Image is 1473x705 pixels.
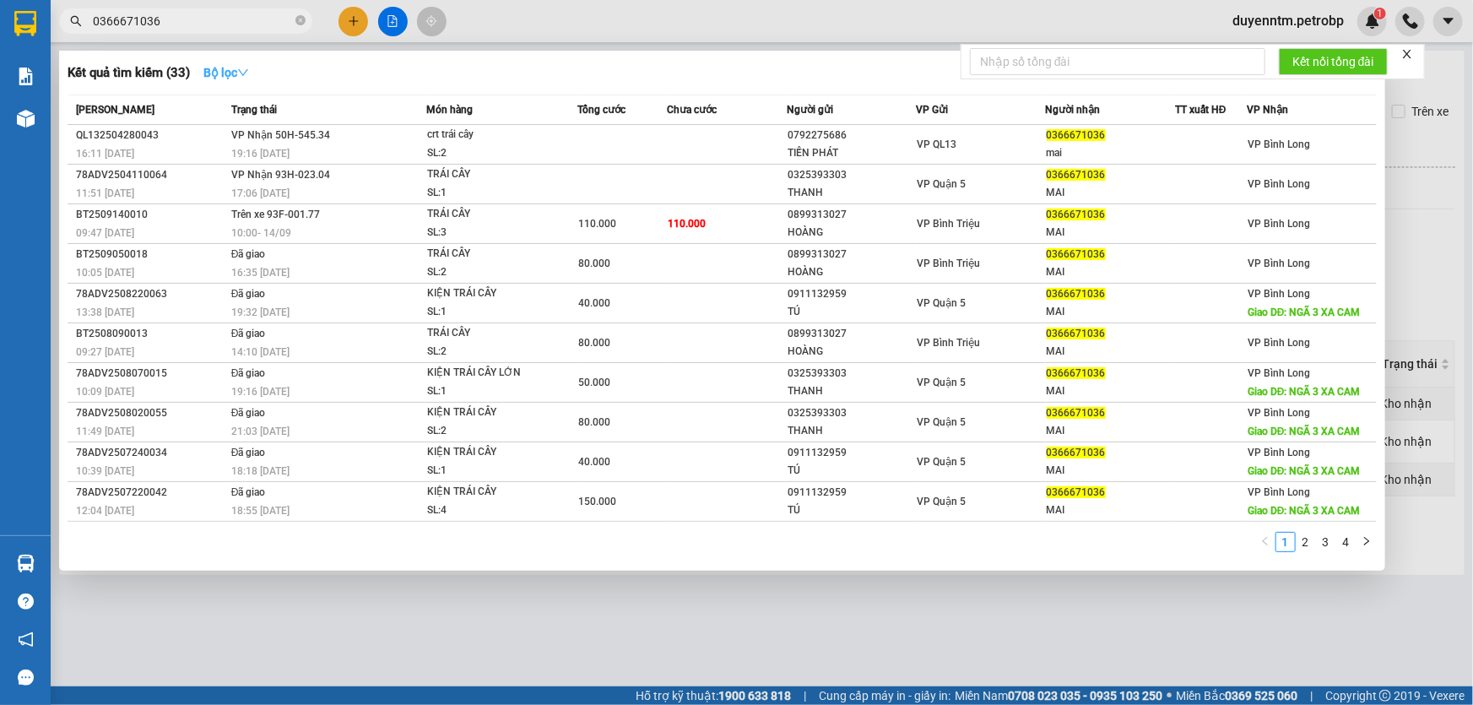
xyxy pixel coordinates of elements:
div: 78ADV2508220063 [76,285,226,303]
span: 11:51 [DATE] [76,187,134,199]
span: 150.000 [578,496,616,507]
h3: Kết quả tìm kiếm ( 33 ) [68,64,190,82]
div: mai [1047,144,1174,162]
span: Đã giao [231,407,266,419]
span: 0366671036 [1047,328,1106,339]
div: SL: 2 [427,144,554,163]
div: TÚ [788,502,915,519]
span: 10:05 [DATE] [76,267,134,279]
div: TÚ [788,303,915,321]
span: 10:09 [DATE] [76,386,134,398]
div: MAI [1047,382,1174,400]
div: MAI [1047,263,1174,281]
div: TRÁI CÂY [427,324,554,343]
div: 0911132959 [788,285,915,303]
div: SL: 2 [427,263,554,282]
span: VP Bình Long [1248,288,1310,300]
span: Người gửi [787,104,833,116]
span: VP Nhận [1247,104,1288,116]
div: MAI [1047,502,1174,519]
img: solution-icon [17,68,35,85]
div: KIỆN TRÁI CÂY [427,443,554,462]
div: BT2509050018 [76,246,226,263]
span: Đã giao [231,447,266,458]
span: 0366671036 [1047,248,1106,260]
a: 4 [1337,533,1356,551]
div: 78ADV2507240034 [76,444,226,462]
span: search [70,15,82,27]
a: 1 [1276,533,1295,551]
div: MAI [1047,184,1174,202]
span: Đã giao [231,328,266,339]
span: VP Gửi [916,104,948,116]
span: 09:27 [DATE] [76,346,134,358]
div: 78ADV2508070015 [76,365,226,382]
span: VP Quận 5 [917,377,966,388]
div: 0899313027 [788,325,915,343]
li: 3 [1316,532,1336,552]
span: VP QL13 [917,138,956,150]
div: TÚ [788,462,915,480]
span: 09:47 [DATE] [76,227,134,239]
span: notification [18,632,34,648]
span: 17:06 [DATE] [231,187,290,199]
div: 78ADV2507220042 [76,484,226,502]
div: KIỆN TRÁI CÂY [427,285,554,303]
span: VP Bình Long [1248,337,1310,349]
div: MAI [1047,343,1174,361]
span: 18:55 [DATE] [231,505,290,517]
button: left [1255,532,1275,552]
div: 0792275686 [788,127,915,144]
span: Tổng cước [577,104,625,116]
li: 4 [1336,532,1357,552]
span: 11:49 [DATE] [76,426,134,437]
button: right [1357,532,1377,552]
div: SL: 1 [427,184,554,203]
span: left [1260,536,1270,546]
span: 0366671036 [1047,169,1106,181]
div: 78ADV2508020055 [76,404,226,422]
span: VP Quận 5 [917,496,966,507]
span: Trạng thái [231,104,277,116]
span: Giao DĐ: NGÃ 3 XA CAM [1248,465,1361,477]
span: question-circle [18,594,34,610]
div: 0325393303 [788,365,915,382]
input: Nhập số tổng đài [970,48,1265,75]
span: VP Quận 5 [917,297,966,309]
span: 18:18 [DATE] [231,465,290,477]
span: Chưa cước [667,104,717,116]
li: Previous Page [1255,532,1275,552]
span: VP Nhận 50H-545.34 [231,129,330,141]
div: HOÀNG [788,263,915,281]
div: SL: 4 [427,502,554,520]
div: TIẾN PHÁT [788,144,915,162]
span: Đã giao [231,486,266,498]
div: TRÁI CÂY [427,165,554,184]
span: 12:04 [DATE] [76,505,134,517]
span: Giao DĐ: NGÃ 3 XA CAM [1248,386,1361,398]
div: crt trái cây [427,126,554,144]
span: VP Bình Long [1248,367,1310,379]
div: SL: 2 [427,422,554,441]
span: 10:00 - 14/09 [231,227,291,239]
span: VP Bình Triệu [917,218,980,230]
span: [PERSON_NAME] [76,104,154,116]
span: Đã giao [231,248,266,260]
span: VP Nhận 93H-023.04 [231,169,330,181]
span: down [237,67,249,79]
span: Kết nối tổng đài [1292,52,1374,71]
div: BT2508090013 [76,325,226,343]
span: VP Bình Long [1248,218,1310,230]
li: 1 [1275,532,1296,552]
div: MAI [1047,303,1174,321]
span: Người nhận [1046,104,1101,116]
span: close [1401,48,1413,60]
div: TRÁI CÂY [427,245,554,263]
div: 0325393303 [788,166,915,184]
div: KIỆN TRÁI CÂY [427,404,554,422]
span: 110.000 [578,218,616,230]
span: 19:16 [DATE] [231,386,290,398]
a: 2 [1297,533,1315,551]
span: 110.000 [668,218,706,230]
div: 0899313027 [788,206,915,224]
